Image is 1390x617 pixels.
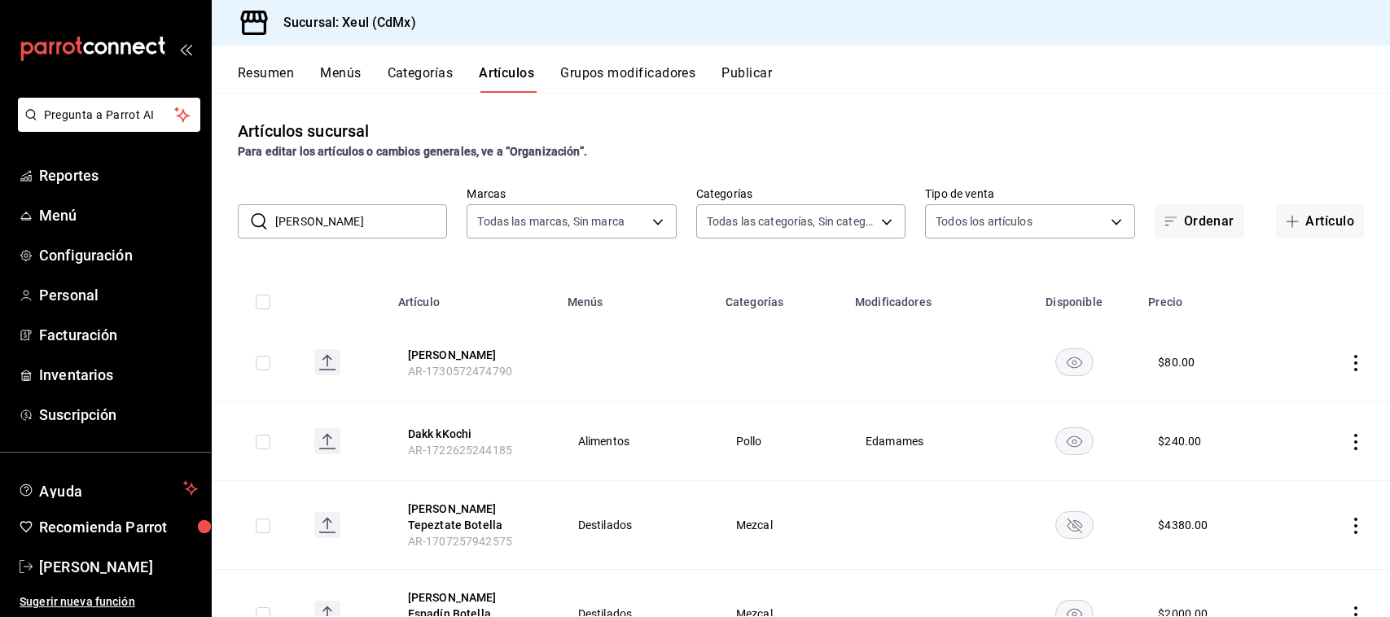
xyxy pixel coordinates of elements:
button: Grupos modificadores [560,65,695,93]
span: Todas las categorías, Sin categoría [707,213,875,230]
th: Modificadores [845,271,1010,323]
span: AR-1707257942575 [408,535,512,548]
button: Pregunta a Parrot AI [18,98,200,132]
div: navigation tabs [238,65,1390,93]
div: $ 240.00 [1158,433,1201,449]
span: Inventarios [39,364,198,386]
th: Disponible [1010,271,1138,323]
span: Ayuda [39,479,177,498]
span: AR-1730572474790 [408,365,512,378]
button: Resumen [238,65,294,93]
th: Menús [558,271,716,323]
strong: Para editar los artículos o cambios generales, ve a “Organización”. [238,145,587,158]
div: $ 4380.00 [1158,517,1208,533]
span: [PERSON_NAME] [39,556,198,578]
label: Marcas [467,188,676,199]
button: edit-product-location [408,347,538,363]
input: Buscar artículo [275,205,447,238]
div: $ 80.00 [1158,354,1195,370]
button: actions [1348,518,1364,534]
h3: Sucursal: Xeul (CdMx) [270,13,416,33]
button: edit-product-location [408,426,538,442]
span: Todas las marcas, Sin marca [477,213,625,230]
span: Todos los artículos [936,213,1033,230]
span: Pregunta a Parrot AI [44,107,175,124]
span: Menú [39,204,198,226]
button: availability-product [1055,511,1094,539]
button: actions [1348,434,1364,450]
button: Artículo [1276,204,1364,238]
span: Edamames [866,435,989,447]
span: Suscripción [39,404,198,426]
span: Mezcal [736,519,825,531]
th: Categorías [716,271,845,323]
label: Tipo de venta [925,188,1134,199]
button: Categorías [388,65,454,93]
span: Reportes [39,164,198,186]
span: AR-1722625244185 [408,444,512,457]
label: Categorías [696,188,905,199]
button: Ordenar [1155,204,1244,238]
span: Alimentos [578,435,695,447]
span: Facturación [39,324,198,346]
button: availability-product [1055,427,1094,455]
span: Personal [39,284,198,306]
span: Recomienda Parrot [39,516,198,538]
a: Pregunta a Parrot AI [11,118,200,135]
button: actions [1348,355,1364,371]
th: Precio [1138,271,1287,323]
button: Publicar [721,65,772,93]
button: availability-product [1055,348,1094,376]
span: Sugerir nueva función [20,593,198,610]
button: open_drawer_menu [179,42,192,55]
span: Destilados [578,519,695,531]
button: edit-product-location [408,501,538,533]
button: Artículos [479,65,534,93]
th: Artículo [388,271,558,323]
div: Artículos sucursal [238,119,369,143]
span: Pollo [736,435,825,447]
span: Configuración [39,244,198,266]
button: Menús [320,65,361,93]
